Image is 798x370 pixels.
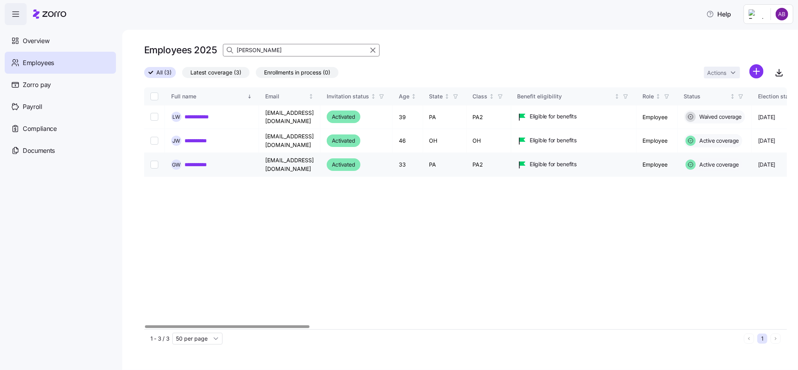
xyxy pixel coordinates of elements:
[423,153,467,177] td: PA
[150,137,158,145] input: Select record 2
[156,67,172,78] span: All (3)
[308,94,314,99] div: Not sorted
[172,162,181,167] span: G W
[23,124,57,134] span: Compliance
[223,44,380,56] input: Search Employees
[5,52,116,74] a: Employees
[371,94,376,99] div: Not sorted
[429,92,443,101] div: State
[23,102,42,112] span: Payroll
[530,160,577,168] span: Eligible for benefits
[530,136,577,144] span: Eligible for benefits
[150,161,158,169] input: Select record 3
[393,87,423,105] th: AgeNot sorted
[467,105,511,129] td: PA2
[655,94,661,99] div: Not sorted
[150,92,158,100] input: Select all records
[23,36,49,46] span: Overview
[530,112,577,120] span: Eligible for benefits
[749,64,764,78] svg: add icon
[320,87,393,105] th: Invitation statusNot sorted
[411,94,416,99] div: Not sorted
[697,161,739,169] span: Active coverage
[144,44,217,56] h1: Employees 2025
[259,105,320,129] td: [EMAIL_ADDRESS][DOMAIN_NAME]
[165,87,259,105] th: Full nameSorted descending
[150,335,169,343] span: 1 - 3 / 3
[637,87,678,105] th: RoleNot sorted
[758,92,793,101] div: Election start
[5,96,116,118] a: Payroll
[423,105,467,129] td: PA
[23,80,51,90] span: Zorro pay
[190,67,241,78] span: Latest coverage (3)
[757,334,767,344] button: 1
[327,92,369,101] div: Invitation status
[265,92,307,101] div: Email
[643,92,654,101] div: Role
[511,87,637,105] th: Benefit eligibilityNot sorted
[758,137,775,145] span: [DATE]
[5,118,116,140] a: Compliance
[423,87,467,105] th: StateNot sorted
[758,113,775,121] span: [DATE]
[744,334,754,344] button: Previous page
[473,92,488,101] div: Class
[332,112,355,122] span: Activated
[399,92,409,101] div: Age
[771,334,781,344] button: Next page
[172,138,180,143] span: J W
[264,67,330,78] span: Enrollments in process (0)
[150,113,158,121] input: Select record 1
[247,94,252,99] div: Sorted descending
[706,9,731,19] span: Help
[332,136,355,145] span: Activated
[332,160,355,169] span: Activated
[758,161,775,169] span: [DATE]
[700,6,737,22] button: Help
[5,74,116,96] a: Zorro pay
[444,94,450,99] div: Not sorted
[5,30,116,52] a: Overview
[684,92,729,101] div: Status
[697,113,742,121] span: Waived coverage
[730,94,735,99] div: Not sorted
[23,146,55,156] span: Documents
[467,129,511,153] td: OH
[423,129,467,153] td: OH
[637,129,678,153] td: Employee
[259,129,320,153] td: [EMAIL_ADDRESS][DOMAIN_NAME]
[704,67,740,78] button: Actions
[259,153,320,177] td: [EMAIL_ADDRESS][DOMAIN_NAME]
[467,153,511,177] td: PA2
[393,153,423,177] td: 33
[637,105,678,129] td: Employee
[678,87,752,105] th: StatusNot sorted
[707,70,726,76] span: Actions
[614,94,620,99] div: Not sorted
[776,8,788,20] img: c6b7e62a50e9d1badab68c8c9b51d0dd
[518,92,613,101] div: Benefit eligibility
[5,140,116,161] a: Documents
[259,87,320,105] th: EmailNot sorted
[171,92,246,101] div: Full name
[393,105,423,129] td: 39
[489,94,494,99] div: Not sorted
[697,137,739,145] span: Active coverage
[23,58,54,68] span: Employees
[172,114,180,120] span: L W
[467,87,511,105] th: ClassNot sorted
[393,129,423,153] td: 46
[637,153,678,177] td: Employee
[749,9,764,19] img: Employer logo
